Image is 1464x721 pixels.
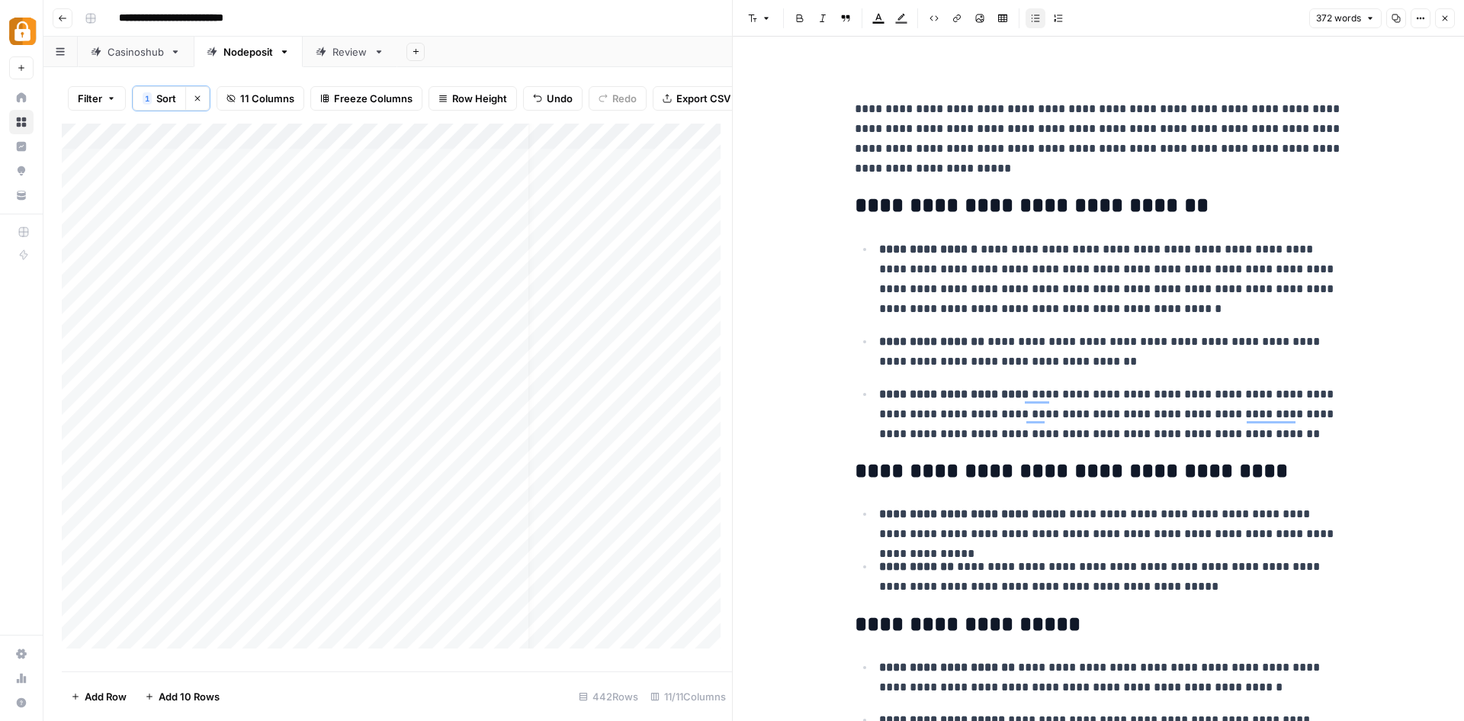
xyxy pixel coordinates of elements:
button: Freeze Columns [310,86,422,111]
span: Redo [612,91,637,106]
a: Usage [9,666,34,690]
a: Home [9,85,34,110]
a: Insights [9,134,34,159]
button: Row Height [429,86,517,111]
button: 372 words [1309,8,1382,28]
div: 1 [143,92,152,105]
button: Add 10 Rows [136,684,229,709]
button: Add Row [62,684,136,709]
button: Export CSV [653,86,740,111]
div: 11/11 Columns [644,684,732,709]
a: Settings [9,642,34,666]
span: 1 [145,92,149,105]
button: Undo [523,86,583,111]
span: Freeze Columns [334,91,413,106]
button: Redo [589,86,647,111]
span: Filter [78,91,102,106]
span: Add 10 Rows [159,689,220,704]
button: Help + Support [9,690,34,715]
span: Add Row [85,689,127,704]
a: Opportunities [9,159,34,183]
a: Review [303,37,397,67]
button: Filter [68,86,126,111]
div: Review [332,44,368,60]
span: 11 Columns [240,91,294,106]
a: Casinoshub [78,37,194,67]
div: Nodeposit [223,44,273,60]
span: Row Height [452,91,507,106]
a: Browse [9,110,34,134]
div: Casinoshub [108,44,164,60]
span: Sort [156,91,176,106]
a: Your Data [9,183,34,208]
span: Undo [547,91,573,106]
span: Export CSV [676,91,730,106]
div: 442 Rows [573,684,644,709]
button: Workspace: Adzz [9,12,34,50]
span: 372 words [1316,11,1361,25]
img: Adzz Logo [9,18,37,45]
button: 1Sort [133,86,185,111]
button: 11 Columns [217,86,304,111]
a: Nodeposit [194,37,303,67]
